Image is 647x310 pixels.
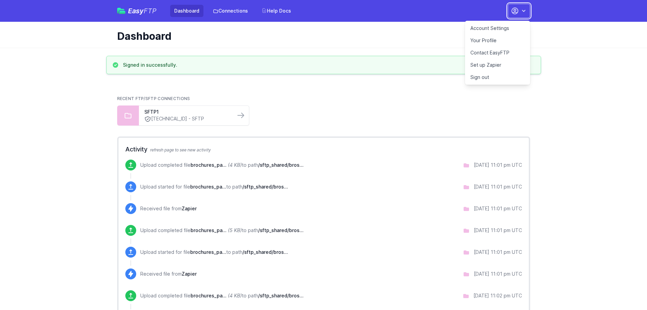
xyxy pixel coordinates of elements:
[140,162,304,168] p: Upload completed file to path
[191,162,227,168] span: brochures_page_12_export_2025-10-02 .csv
[242,184,288,190] span: /sftp_shared/broschueren/csv_uploads
[191,293,227,298] span: brochures_page_12_export_2025-09-30 .csv
[474,271,522,277] div: [DATE] 11:01 pm UTC
[474,205,522,212] div: [DATE] 11:01 pm UTC
[117,30,525,42] h1: Dashboard
[170,5,203,17] a: Dashboard
[182,271,197,277] span: Zapier
[182,206,197,211] span: Zapier
[140,271,197,277] p: Received file from
[465,71,530,83] a: Sign out
[465,47,530,59] a: Contact EasyFTP
[473,292,522,299] div: [DATE] 11:02 pm UTC
[140,205,197,212] p: Received file from
[140,292,304,299] p: Upload completed file to path
[144,115,230,123] a: [TECHNICAL_ID] - SFTP
[474,227,522,234] div: [DATE] 11:01 pm UTC
[150,147,211,152] span: refresh page to see new activity
[228,227,242,233] i: (5 KB)
[258,227,304,233] span: /sftp_shared/broschueren/csv_uploads
[117,7,157,14] a: EasyFTP
[465,34,530,47] a: Your Profile
[125,145,522,154] h2: Activity
[258,162,304,168] span: /sftp_shared/broschueren/csv_uploads
[474,249,522,256] div: [DATE] 11:01 pm UTC
[258,293,304,298] span: /sftp_shared/broschueren/csv_uploads
[144,7,157,15] span: FTP
[190,249,226,255] span: brochures_page_12_export_2025-10-01 .csv
[465,59,530,71] a: Set up Zapier
[242,249,288,255] span: /sftp_shared/broschueren/csv_uploads
[140,249,288,256] p: Upload started for file to path
[474,183,522,190] div: [DATE] 11:01 pm UTC
[209,5,252,17] a: Connections
[228,162,242,168] i: (4 KB)
[117,8,125,14] img: easyftp_logo.png
[191,227,227,233] span: brochures_page_12_export_2025-10-01 .csv
[140,227,304,234] p: Upload completed file to path
[140,183,288,190] p: Upload started for file to path
[613,276,639,302] iframe: Drift Widget Chat Controller
[228,293,242,298] i: (4 KB)
[190,184,226,190] span: brochures_page_12_export_2025-10-02 .csv
[117,96,530,101] h2: Recent FTP/SFTP Connections
[128,7,157,14] span: Easy
[257,5,295,17] a: Help Docs
[144,109,230,115] a: SFTP1
[123,62,177,68] h3: Signed in successfully.
[474,162,522,168] div: [DATE] 11:01 pm UTC
[465,22,530,34] a: Account Settings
